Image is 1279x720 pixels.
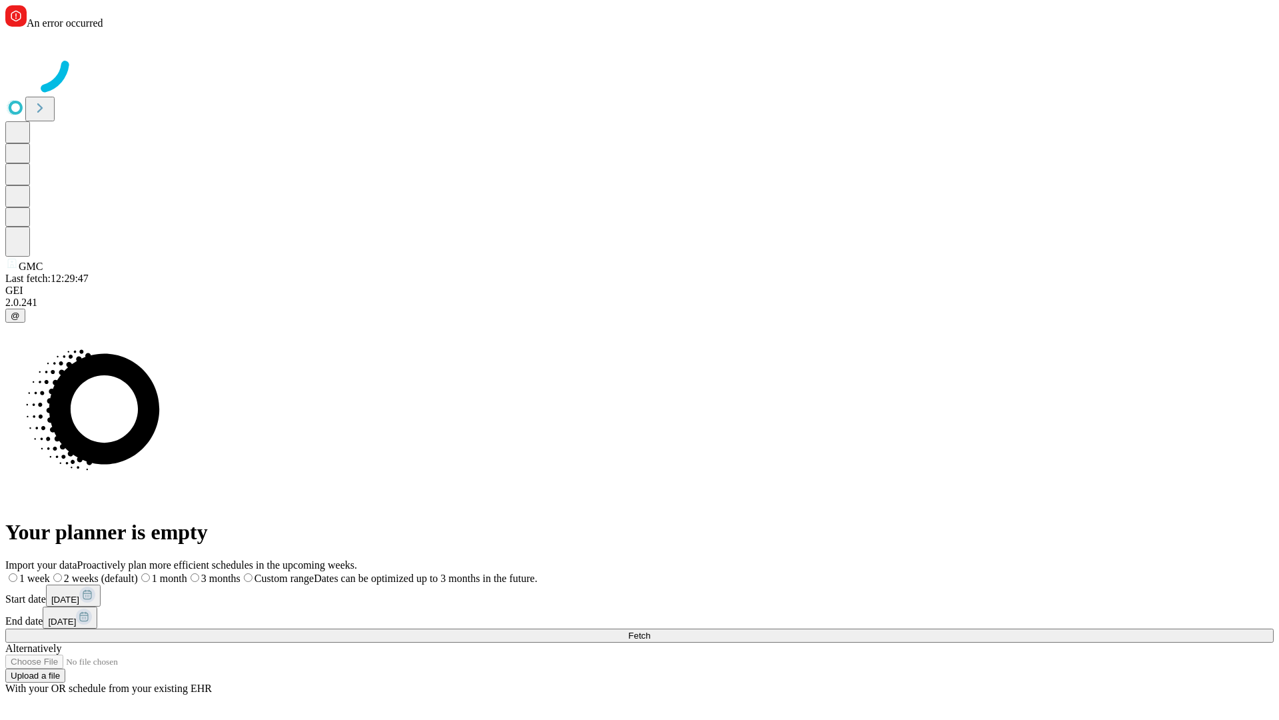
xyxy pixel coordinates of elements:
span: [DATE] [48,617,76,627]
span: An error occurred [27,17,103,29]
span: Alternatively [5,643,61,654]
div: End date [5,607,1274,629]
div: GEI [5,285,1274,297]
button: [DATE] [46,585,101,607]
div: 2.0.241 [5,297,1274,309]
input: 1 week [9,573,17,582]
span: Last fetch: 12:29:47 [5,273,89,284]
h1: Your planner is empty [5,520,1274,545]
span: @ [11,311,20,321]
div: Start date [5,585,1274,607]
input: 1 month [141,573,150,582]
button: Upload a file [5,669,65,683]
button: @ [5,309,25,323]
span: Dates can be optimized up to 3 months in the future. [314,573,537,584]
span: Import your data [5,559,77,571]
span: 3 months [201,573,240,584]
span: With your OR schedule from your existing EHR [5,683,212,694]
input: Custom rangeDates can be optimized up to 3 months in the future. [244,573,252,582]
span: [DATE] [51,595,79,605]
span: 1 month [152,573,187,584]
input: 2 weeks (default) [53,573,62,582]
button: [DATE] [43,607,97,629]
span: 1 week [19,573,50,584]
span: Fetch [628,631,650,641]
span: 2 weeks (default) [64,573,138,584]
span: Proactively plan more efficient schedules in the upcoming weeks. [77,559,357,571]
span: GMC [19,261,43,272]
input: 3 months [191,573,199,582]
button: Fetch [5,629,1274,643]
span: Custom range [254,573,314,584]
